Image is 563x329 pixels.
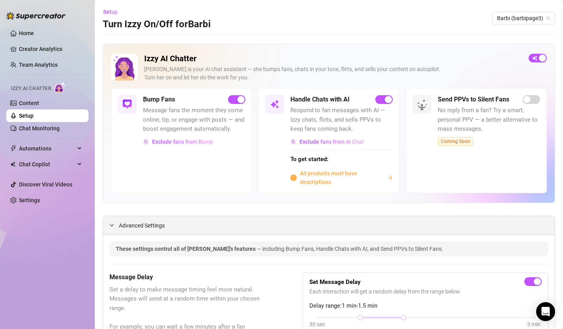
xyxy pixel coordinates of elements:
[111,54,138,81] img: Izzy AI Chatter
[19,181,72,188] a: Discover Viral Videos
[438,137,473,146] span: Coming Soon
[19,142,75,155] span: Automations
[387,175,393,180] span: arrow-right
[19,62,58,68] a: Team Analytics
[122,100,132,109] img: svg%3e
[290,95,350,104] h5: Handle Chats with AI
[143,139,149,145] img: svg%3e
[11,85,51,92] span: Izzy AI Chatter
[144,54,522,64] h2: Izzy AI Chatter
[19,100,39,106] a: Content
[143,106,245,134] span: Message fans the moment they come online, tip, or engage with posts — and boost engagement automa...
[19,125,60,132] a: Chat Monitoring
[109,273,263,282] h5: Message Delay
[19,30,34,36] a: Home
[290,175,297,181] span: info-circle
[438,95,509,104] h5: Send PPVs to Silent Fans
[290,135,364,148] button: Exclude fans from AI Chat
[291,139,296,145] img: svg%3e
[309,301,542,311] span: Delay range: 1 min - 1.5 min
[143,95,175,104] h5: Bump Fans
[19,43,82,55] a: Creator Analytics
[19,158,75,171] span: Chat Copilot
[119,221,165,230] span: Advanced Settings
[109,223,114,227] span: expanded
[257,246,443,252] span: — including Bump Fans, Handle Chats with AI, and Send PPVs to Silent Fans.
[309,287,542,296] span: Each interaction will get a random delay from the range below.
[109,221,119,229] div: expanded
[300,169,384,186] span: All products must have descriptions
[438,106,540,134] span: No reply from a fan? Try a smart, personal PPV — a better alternative to mass messages.
[290,156,328,163] strong: To get started:
[10,145,17,152] span: thunderbolt
[103,6,124,18] button: Setup
[270,100,279,109] img: svg%3e
[497,12,550,24] span: Barbi (barbipage3)
[103,18,211,31] h3: Turn Izzy On/Off for Barbi
[546,16,551,21] span: team
[103,9,118,15] span: Setup
[309,278,361,286] strong: Set Message Delay
[19,113,34,119] a: Setup
[10,162,15,167] img: Chat Copilot
[143,135,213,148] button: Exclude fans from Bump
[290,106,393,134] span: Respond to fan messages with AI — Izzy chats, flirts, and sells PPVs to keep fans coming back.
[19,197,40,203] a: Settings
[527,320,540,329] div: 3 min
[54,82,66,93] img: AI Chatter
[152,139,213,145] span: Exclude fans from Bump
[299,139,364,145] span: Exclude fans from AI Chat
[536,302,555,321] div: Open Intercom Messenger
[116,246,257,252] span: These settings control all of [PERSON_NAME]'s features
[144,65,522,82] div: [PERSON_NAME] is your AI chat assistant — she bumps fans, chats in your tone, flirts, and sells y...
[6,12,66,20] img: logo-BBDzfeDw.svg
[309,320,325,329] div: 30 sec
[417,99,429,112] img: silent-fans-ppv-o-N6Mmdf.svg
